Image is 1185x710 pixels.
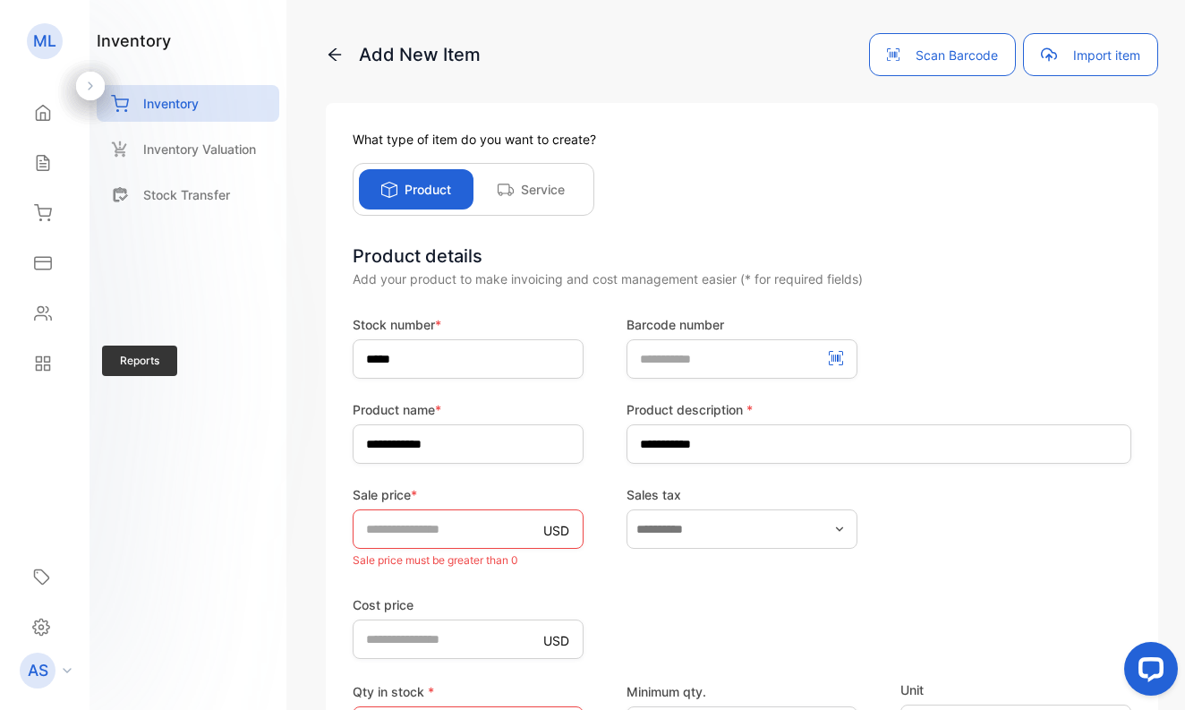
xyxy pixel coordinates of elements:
p: Add New Item [326,41,481,68]
button: Scan Barcode [869,33,1016,76]
label: Sales tax [627,485,857,504]
label: Unit [900,680,1131,699]
label: Sale price [353,485,584,504]
h1: inventory [97,29,171,53]
button: Import item [1023,33,1158,76]
p: What type of item do you want to create? [353,130,1131,149]
label: Stock number [353,315,584,334]
p: USD [543,521,569,540]
p: Stock Transfer [143,185,230,204]
iframe: LiveChat chat widget [1110,635,1185,710]
div: Add your product to make invoicing and cost management easier (* for required fields) [353,269,1131,288]
label: Minimum qty. [627,682,857,701]
label: Product description [627,400,1131,419]
p: Product [405,180,451,199]
p: AS [28,659,48,682]
p: Service [521,180,565,199]
p: Inventory [143,94,199,113]
p: ML [33,30,56,53]
div: Product details [353,243,1131,269]
label: Cost price [353,595,584,614]
span: Reports [102,346,177,376]
p: Inventory Valuation [143,140,256,158]
label: Qty in stock [353,682,584,701]
label: Product name [353,400,584,419]
p: Sale price must be greater than 0 [353,549,584,572]
a: Inventory [97,85,279,122]
p: USD [543,631,569,650]
a: Stock Transfer [97,176,279,213]
a: Inventory Valuation [97,131,279,167]
label: Barcode number [627,315,857,334]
